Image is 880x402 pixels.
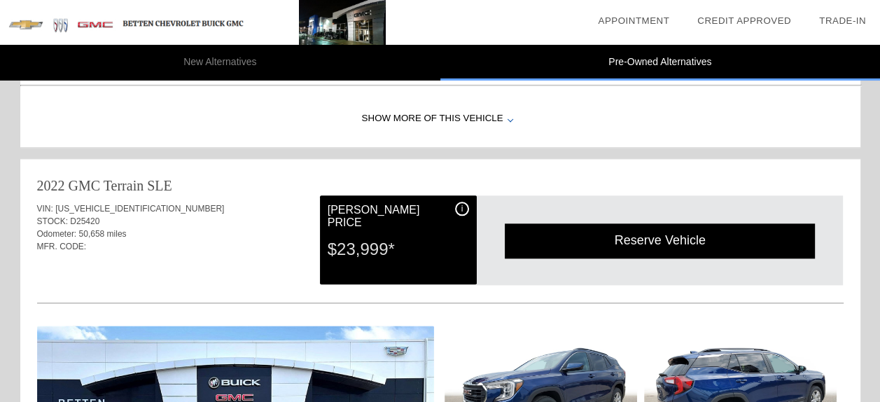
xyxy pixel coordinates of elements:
[55,204,224,214] span: [US_VEHICLE_IDENTIFICATION_NUMBER]
[20,91,860,147] div: Show More of this Vehicle
[147,176,172,195] div: SLE
[37,261,844,284] div: Quoted on [DATE] 9:06:33 AM
[697,15,791,26] a: Credit Approved
[819,15,866,26] a: Trade-In
[328,231,469,268] div: $23,999*
[79,229,127,239] span: 50,658 miles
[455,202,469,216] div: i
[70,216,99,226] span: D25420
[37,176,144,195] div: 2022 GMC Terrain
[37,242,87,251] span: MFR. CODE:
[328,202,469,231] div: [PERSON_NAME] Price
[37,229,77,239] span: Odometer:
[505,223,815,258] div: Reserve Vehicle
[37,204,53,214] span: VIN:
[37,216,68,226] span: STOCK:
[598,15,669,26] a: Appointment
